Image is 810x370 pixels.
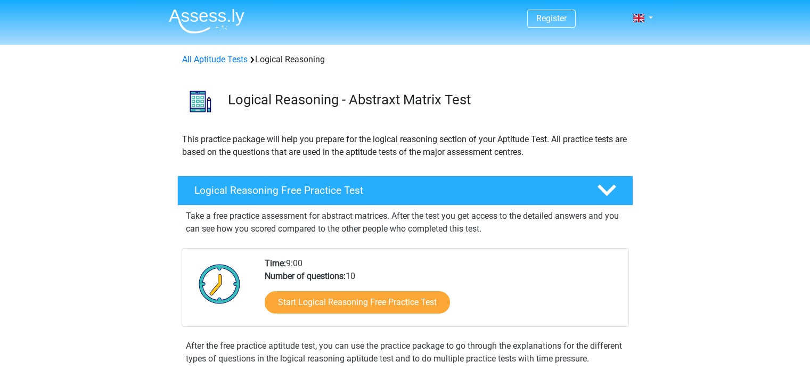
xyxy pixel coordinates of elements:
[194,184,580,196] h4: Logical Reasoning Free Practice Test
[265,258,286,268] b: Time:
[536,13,567,23] a: Register
[193,257,247,310] img: Clock
[178,53,633,66] div: Logical Reasoning
[169,9,244,34] img: Assessly
[182,340,629,365] div: After the free practice aptitude test, you can use the practice package to go through the explana...
[173,176,637,205] a: Logical Reasoning Free Practice Test
[178,79,223,124] img: logical reasoning
[182,133,628,159] p: This practice package will help you prepare for the logical reasoning section of your Aptitude Te...
[182,54,248,64] a: All Aptitude Tests
[228,92,625,108] h3: Logical Reasoning - Abstraxt Matrix Test
[265,271,346,281] b: Number of questions:
[186,210,625,235] p: Take a free practice assessment for abstract matrices. After the test you get access to the detai...
[257,257,628,326] div: 9:00 10
[265,291,450,314] a: Start Logical Reasoning Free Practice Test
